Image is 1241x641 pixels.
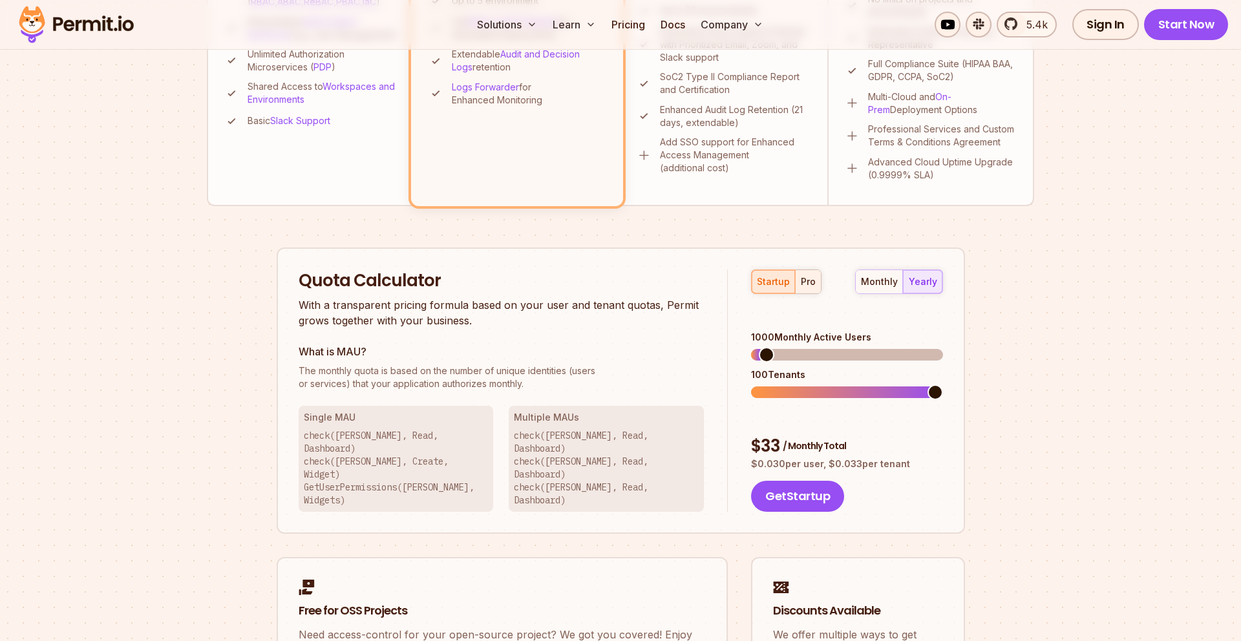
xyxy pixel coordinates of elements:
[299,364,705,390] p: or services) that your application authorizes monthly.
[660,70,812,96] p: SoC2 Type II Compliance Report and Certification
[660,136,812,174] p: Add SSO support for Enhanced Access Management (additional cost)
[514,429,699,507] p: check([PERSON_NAME], Read, Dashboard) check([PERSON_NAME], Read, Dashboard) check([PERSON_NAME], ...
[299,364,705,377] span: The monthly quota is based on the number of unique identities (users
[861,275,898,288] div: monthly
[751,457,942,470] p: $ 0.030 per user, $ 0.033 per tenant
[452,81,606,107] p: for Enhanced Monitoring
[270,115,330,126] a: Slack Support
[997,12,1057,37] a: 5.4k
[1019,17,1048,32] span: 5.4k
[751,331,942,344] div: 1000 Monthly Active Users
[606,12,650,37] a: Pricing
[751,481,844,512] button: GetStartup
[299,297,705,328] p: With a transparent pricing formula based on your user and tenant quotas, Permit grows together wi...
[472,12,542,37] button: Solutions
[299,269,705,293] h2: Quota Calculator
[695,12,769,37] button: Company
[547,12,601,37] button: Learn
[868,90,1017,116] p: Multi-Cloud and Deployment Options
[783,439,846,452] span: / Monthly Total
[655,12,690,37] a: Docs
[514,411,699,424] h3: Multiple MAUs
[868,156,1017,182] p: Advanced Cloud Uptime Upgrade (0.9999% SLA)
[773,603,943,619] h2: Discounts Available
[452,48,606,74] p: Extendable retention
[868,91,951,115] a: On-Prem
[299,344,705,359] h3: What is MAU?
[304,429,489,507] p: check([PERSON_NAME], Read, Dashboard) check([PERSON_NAME], Create, Widget) GetUserPermissions([PE...
[751,368,942,381] div: 100 Tenants
[868,58,1017,83] p: Full Compliance Suite (HIPAA BAA, GDPR, CCPA, SoC2)
[248,48,398,74] p: Unlimited Authorization Microservices ( )
[304,411,489,424] h3: Single MAU
[660,103,812,129] p: Enhanced Audit Log Retention (21 days, extendable)
[751,435,942,458] div: $ 33
[248,114,330,127] p: Basic
[13,3,140,47] img: Permit logo
[313,61,332,72] a: PDP
[299,603,706,619] h2: Free for OSS Projects
[868,123,1017,149] p: Professional Services and Custom Terms & Conditions Agreement
[1144,9,1229,40] a: Start Now
[248,80,398,106] p: Shared Access to
[801,275,816,288] div: pro
[1072,9,1139,40] a: Sign In
[452,81,519,92] a: Logs Forwarder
